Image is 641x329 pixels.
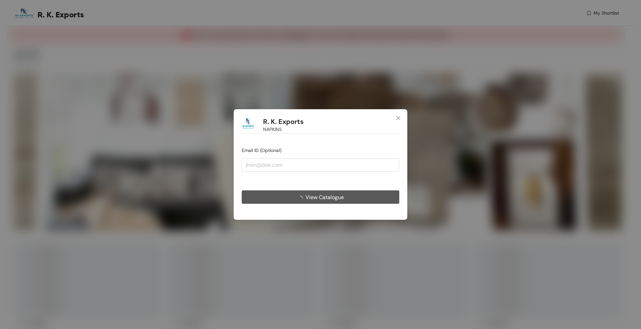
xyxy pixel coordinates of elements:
[263,118,304,126] h1: R. K. Exports
[242,190,399,204] button: View Catalogue
[389,109,407,127] button: Close
[242,147,281,153] span: Email ID (Optional)
[305,193,344,201] span: View Catalogue
[297,195,305,201] span: loading
[263,126,282,133] span: NAPKINS
[242,158,399,172] input: jhon@doe.com
[396,115,401,121] span: close
[242,117,255,131] img: Buyer Portal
